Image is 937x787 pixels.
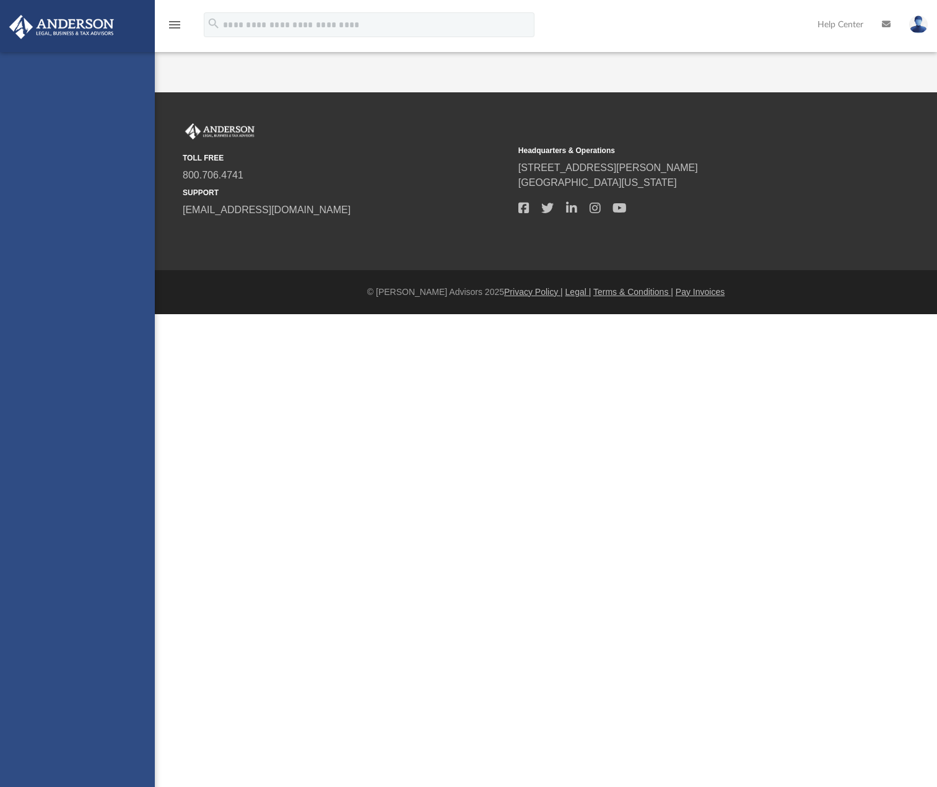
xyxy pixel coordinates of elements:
[518,177,677,188] a: [GEOGRAPHIC_DATA][US_STATE]
[183,204,351,215] a: [EMAIL_ADDRESS][DOMAIN_NAME]
[676,287,725,297] a: Pay Invoices
[183,170,243,180] a: 800.706.4741
[909,15,928,33] img: User Pic
[518,145,845,156] small: Headquarters & Operations
[593,287,673,297] a: Terms & Conditions |
[565,287,591,297] a: Legal |
[155,286,937,299] div: © [PERSON_NAME] Advisors 2025
[183,123,257,139] img: Anderson Advisors Platinum Portal
[183,152,510,164] small: TOLL FREE
[167,17,182,32] i: menu
[183,187,510,198] small: SUPPORT
[6,15,118,39] img: Anderson Advisors Platinum Portal
[518,162,698,173] a: [STREET_ADDRESS][PERSON_NAME]
[504,287,563,297] a: Privacy Policy |
[207,17,220,30] i: search
[167,24,182,32] a: menu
